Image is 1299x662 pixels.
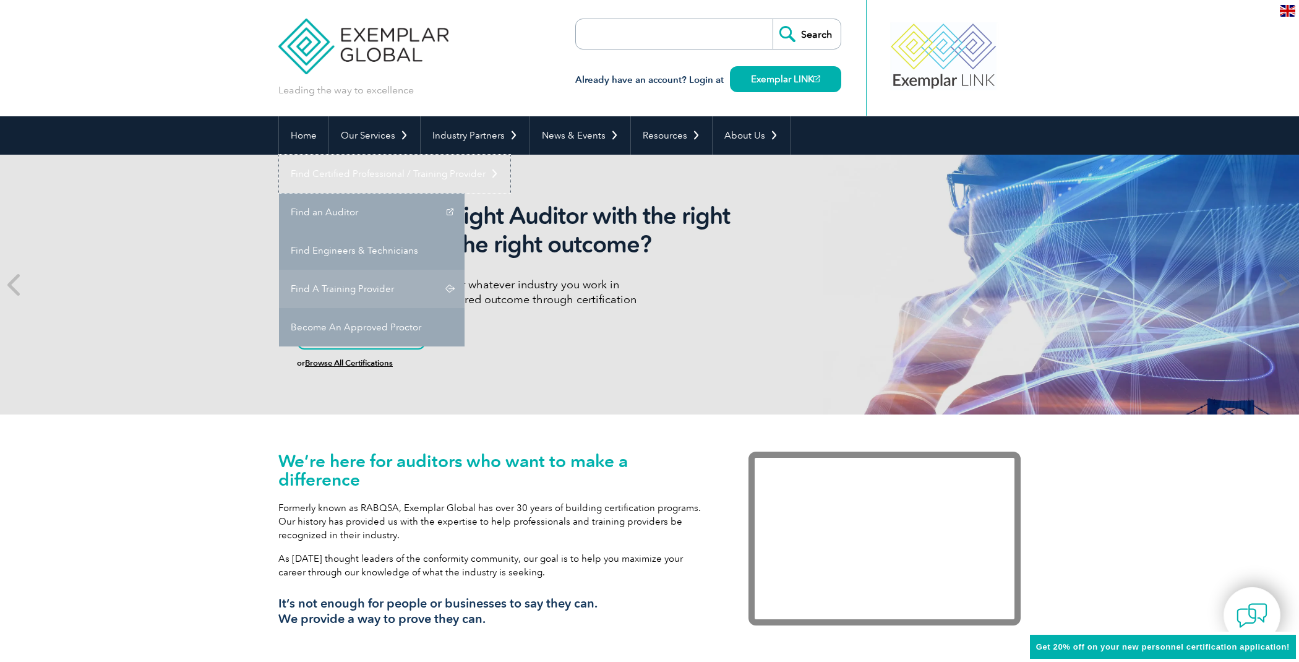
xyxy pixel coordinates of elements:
a: Resources [631,116,712,155]
iframe: Exemplar Global: Working together to make a difference [748,452,1021,625]
h3: It’s not enough for people or businesses to say they can. We provide a way to prove they can. [278,596,711,627]
h1: We’re here for auditors who want to make a difference [278,452,711,489]
a: Our Services [329,116,420,155]
a: Exemplar LINK [730,66,841,92]
a: Browse All Certifications [305,358,393,368]
a: About Us [713,116,790,155]
span: Get 20% off on your new personnel certification application! [1036,642,1290,651]
a: Find A Training Provider [279,270,465,308]
a: Home [279,116,328,155]
input: Search [773,19,841,49]
a: News & Events [530,116,630,155]
a: Find Certified Professional / Training Provider [279,155,510,193]
h2: Want to be the right Auditor with the right skills to deliver the right outcome? [297,202,761,259]
a: Find an Auditor [279,193,465,231]
img: open_square.png [813,75,820,82]
h6: or [297,359,761,368]
a: Become An Approved Proctor [279,308,465,346]
p: Leading the way to excellence [278,84,414,97]
a: Industry Partners [421,116,529,155]
img: contact-chat.png [1237,600,1267,631]
p: As [DATE] thought leaders of the conformity community, our goal is to help you maximize your care... [278,552,711,579]
p: Formerly known as RABQSA, Exemplar Global has over 30 years of building certification programs. O... [278,501,711,542]
h3: Already have an account? Login at [575,72,841,88]
img: en [1280,5,1295,17]
p: Whatever language you speak or whatever industry you work in We are here to support your desired ... [297,277,761,307]
a: Find Engineers & Technicians [279,231,465,270]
